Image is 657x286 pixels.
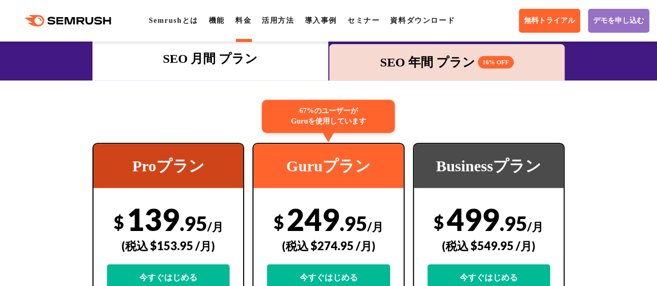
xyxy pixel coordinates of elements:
[180,211,207,235] span: .95
[107,227,230,264] div: (税込 $153.95 /月)
[209,17,225,24] a: 機能
[478,56,514,69] span: 16% OFF
[93,144,243,188] div: Proプラン
[334,53,559,72] div: SEO 年間 プラン
[390,17,455,24] a: 資料ダウンロード
[367,220,383,234] span: /月
[267,227,390,264] div: (税込 $274.95 /月)
[500,211,527,235] span: .95
[427,227,550,264] div: (税込 $549.95 /月)
[253,144,403,188] div: Guruプラン
[262,17,294,24] a: 活用方法
[114,211,124,233] span: $
[347,17,380,24] a: セミナー
[527,220,543,234] span: /月
[524,16,575,25] span: 無料トライアル
[588,9,649,33] a: デモを申し込む
[98,49,323,68] div: SEO 月間 プラン
[414,144,564,188] div: Businessプラン
[434,211,444,233] span: $
[304,17,337,24] a: 導入事例
[274,211,284,233] span: $
[149,17,198,24] a: Semrushとは
[519,9,580,33] a: 無料トライアル
[593,16,644,25] span: デモを申し込む
[340,211,367,235] span: .95
[262,100,395,133] div: 67%のユーザーが Guruを使用しています
[207,220,223,234] span: /月
[235,17,251,24] a: 料金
